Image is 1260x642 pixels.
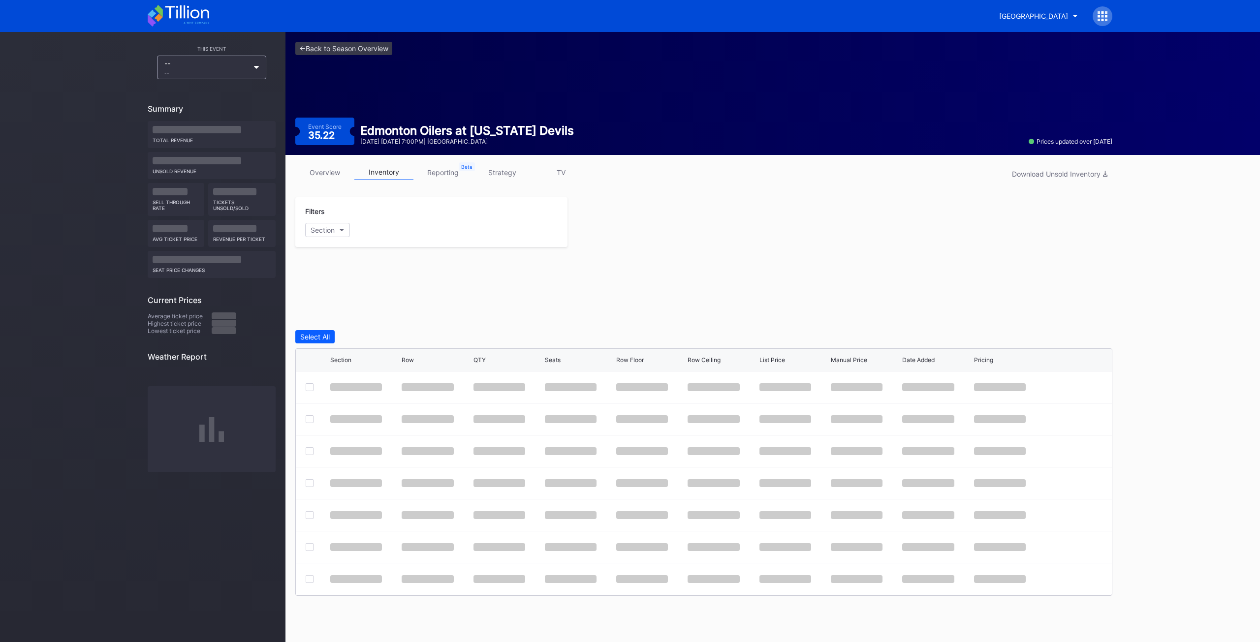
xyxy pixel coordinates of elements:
[974,356,993,364] div: Pricing
[360,138,574,145] div: [DATE] [DATE] 7:00PM | [GEOGRAPHIC_DATA]
[153,164,271,174] div: Unsold Revenue
[148,46,276,52] div: This Event
[153,263,271,273] div: seat price changes
[532,165,591,180] a: TV
[148,104,276,114] div: Summary
[616,356,644,364] div: Row Floor
[992,7,1085,25] button: [GEOGRAPHIC_DATA]
[311,226,335,234] div: Section
[472,165,532,180] a: strategy
[1012,170,1107,178] div: Download Unsold Inventory
[164,59,249,76] div: --
[688,356,721,364] div: Row Ceiling
[413,165,472,180] a: reporting
[308,130,337,140] div: 35.22
[153,195,199,211] div: Sell Through Rate
[759,356,785,364] div: List Price
[902,356,935,364] div: Date Added
[402,356,414,364] div: Row
[153,133,271,143] div: Total Revenue
[300,333,330,341] div: Select All
[148,295,276,305] div: Current Prices
[295,42,392,55] a: <-Back to Season Overview
[545,356,561,364] div: Seats
[473,356,486,364] div: QTY
[295,330,335,343] button: Select All
[1007,167,1112,181] button: Download Unsold Inventory
[999,12,1068,20] div: [GEOGRAPHIC_DATA]
[164,70,249,76] div: --
[305,207,558,215] div: Filters
[148,352,276,362] div: Weather Report
[148,327,212,335] div: Lowest ticket price
[1029,138,1112,145] div: Prices updated over [DATE]
[360,123,574,138] div: Edmonton Oilers at [US_STATE] Devils
[354,165,413,180] a: inventory
[305,223,350,237] button: Section
[213,195,271,211] div: Tickets Unsold/Sold
[831,356,867,364] div: Manual Price
[295,165,354,180] a: overview
[148,312,212,320] div: Average ticket price
[153,232,199,242] div: Avg ticket price
[213,232,271,242] div: Revenue per ticket
[148,320,212,327] div: Highest ticket price
[308,123,342,130] div: Event Score
[330,356,351,364] div: Section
